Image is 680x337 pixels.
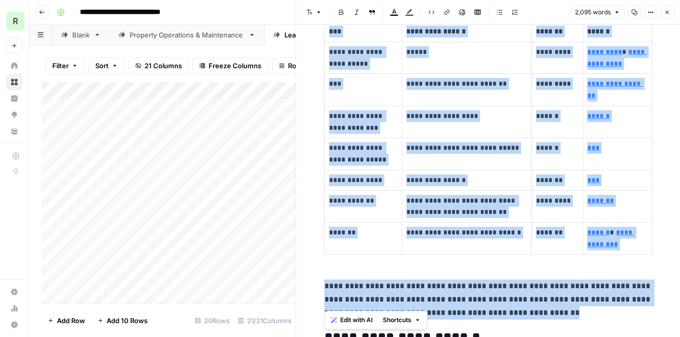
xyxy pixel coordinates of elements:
[264,25,398,45] a: Lease & Tenant Management
[6,284,23,300] a: Settings
[46,57,85,74] button: Filter
[288,61,325,71] span: Row Height
[42,312,91,329] button: Add Row
[107,315,148,326] span: Add 10 Rows
[6,316,23,333] button: Help + Support
[191,312,234,329] div: 20 Rows
[145,61,182,71] span: 21 Columns
[95,61,109,71] span: Sort
[52,25,110,45] a: Blank
[570,6,625,19] button: 2,095 words
[234,312,296,329] div: 21/21 Columns
[13,15,18,27] span: R
[110,25,264,45] a: Property Operations & Maintenance
[72,30,90,40] div: Blank
[129,57,189,74] button: 21 Columns
[57,315,85,326] span: Add Row
[193,57,268,74] button: Freeze Columns
[6,74,23,90] a: Browse
[89,57,125,74] button: Sort
[6,123,23,140] a: Your Data
[575,8,611,17] span: 2,095 words
[284,30,378,40] div: Lease & Tenant Management
[383,315,411,325] span: Shortcuts
[52,61,69,71] span: Filter
[91,312,154,329] button: Add 10 Rows
[209,61,261,71] span: Freeze Columns
[327,313,377,327] button: Edit with AI
[6,300,23,316] a: Usage
[6,107,23,123] a: Opportunities
[340,315,373,325] span: Edit with AI
[379,313,425,327] button: Shortcuts
[272,57,332,74] button: Row Height
[130,30,244,40] div: Property Operations & Maintenance
[6,90,23,107] a: Insights
[6,8,23,34] button: Workspace: Re-Leased
[6,57,23,74] a: Home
